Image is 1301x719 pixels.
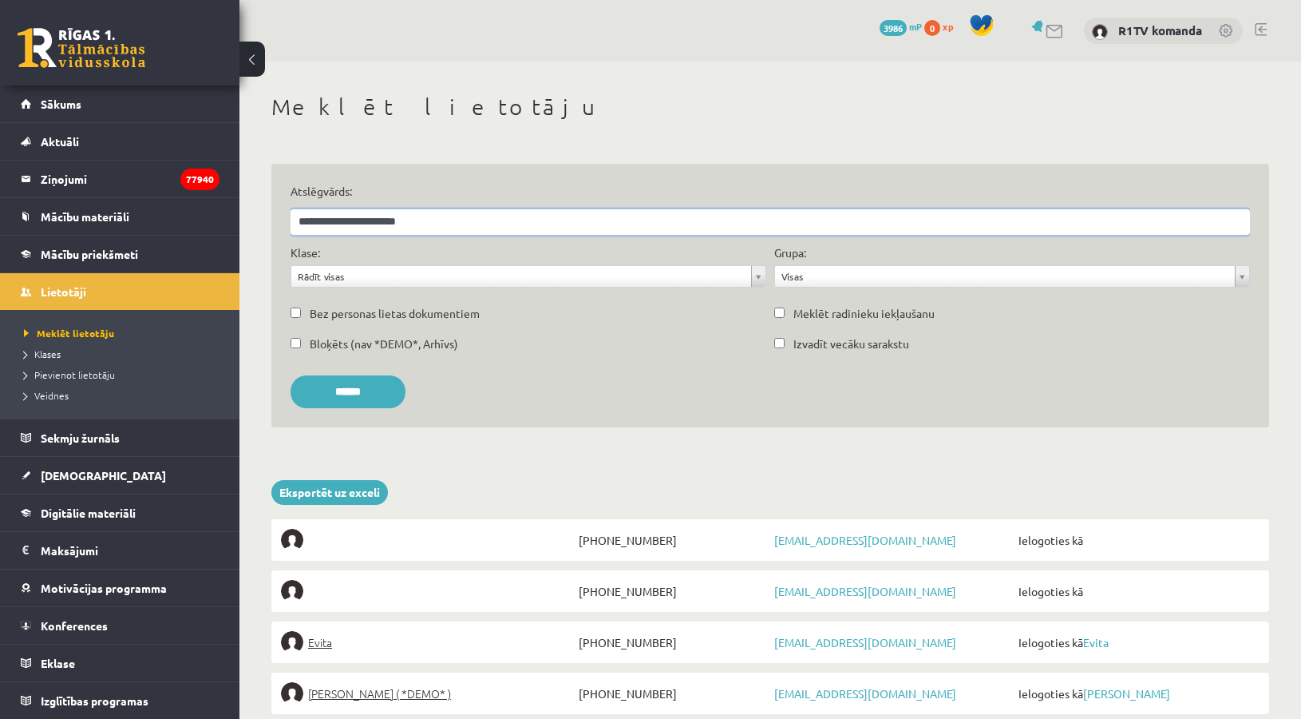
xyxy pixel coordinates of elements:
[21,85,219,122] a: Sākums
[41,581,167,595] span: Motivācijas programma
[21,161,219,197] a: Ziņojumi77940
[298,266,745,287] span: Rādīt visas
[775,266,1249,287] a: Visas
[41,618,108,633] span: Konferences
[281,631,575,653] a: Evita
[909,20,922,33] span: mP
[41,506,136,520] span: Digitālie materiāli
[21,645,219,681] a: Eklase
[880,20,907,36] span: 3986
[310,336,458,352] label: Bloķēts (nav *DEMO*, Arhīvs)
[21,123,219,160] a: Aktuāli
[291,183,1250,200] label: Atslēgvārds:
[41,209,129,224] span: Mācību materiāli
[41,97,81,111] span: Sākums
[774,686,956,701] a: [EMAIL_ADDRESS][DOMAIN_NAME]
[774,533,956,547] a: [EMAIL_ADDRESS][DOMAIN_NAME]
[41,656,75,670] span: Eklase
[21,682,219,719] a: Izglītības programas
[575,580,770,602] span: [PHONE_NUMBER]
[24,368,115,381] span: Pievienot lietotāju
[21,419,219,456] a: Sekmju žurnāls
[291,244,320,261] label: Klase:
[924,20,940,36] span: 0
[41,468,166,483] span: [DEMOGRAPHIC_DATA]
[24,388,223,403] a: Veidnes
[21,198,219,235] a: Mācību materiāli
[774,635,956,649] a: [EMAIL_ADDRESS][DOMAIN_NAME]
[1083,686,1170,701] a: [PERSON_NAME]
[793,305,935,322] label: Meklēt radinieku iekļaušanu
[21,495,219,531] a: Digitālie materiāli
[21,457,219,494] a: [DEMOGRAPHIC_DATA]
[24,348,61,360] span: Klases
[41,247,138,261] span: Mācību priekšmeti
[180,169,219,190] i: 77940
[41,284,86,299] span: Lietotāji
[41,431,120,445] span: Sekmju žurnāls
[310,305,480,322] label: Bez personas lietas dokumentiem
[793,336,909,352] label: Izvadīt vecāku sarakstu
[1014,529,1259,551] span: Ielogoties kā
[18,28,145,68] a: Rīgas 1. Tālmācības vidusskola
[1083,635,1109,649] a: Evita
[41,161,219,197] legend: Ziņojumi
[41,693,148,708] span: Izglītības programas
[291,266,765,287] a: Rādīt visas
[575,529,770,551] span: [PHONE_NUMBER]
[281,682,575,705] a: [PERSON_NAME] ( *DEMO* )
[281,631,303,653] img: Evita
[21,532,219,569] a: Maksājumi
[24,327,114,340] span: Meklēt lietotāju
[924,20,961,33] a: 0 xp
[271,480,388,505] a: Eksportēt uz exceli
[41,532,219,569] legend: Maksājumi
[271,93,1269,121] h1: Meklēt lietotāju
[21,607,219,644] a: Konferences
[21,236,219,272] a: Mācību priekšmeti
[281,682,303,705] img: Elīna Elizabete Ancveriņa
[774,584,956,598] a: [EMAIL_ADDRESS][DOMAIN_NAME]
[24,367,223,382] a: Pievienot lietotāju
[41,134,79,149] span: Aktuāli
[1014,580,1259,602] span: Ielogoties kā
[1092,24,1108,40] img: R1TV komanda
[24,347,223,361] a: Klases
[781,266,1228,287] span: Visas
[24,326,223,340] a: Meklēt lietotāju
[21,273,219,310] a: Lietotāji
[1014,631,1259,653] span: Ielogoties kā
[575,631,770,653] span: [PHONE_NUMBER]
[575,682,770,705] span: [PHONE_NUMBER]
[774,244,806,261] label: Grupa:
[880,20,922,33] a: 3986 mP
[943,20,953,33] span: xp
[24,389,69,402] span: Veidnes
[1118,22,1202,38] a: R1TV komanda
[21,570,219,606] a: Motivācijas programma
[308,682,451,705] span: [PERSON_NAME] ( *DEMO* )
[1014,682,1259,705] span: Ielogoties kā
[308,631,332,653] span: Evita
